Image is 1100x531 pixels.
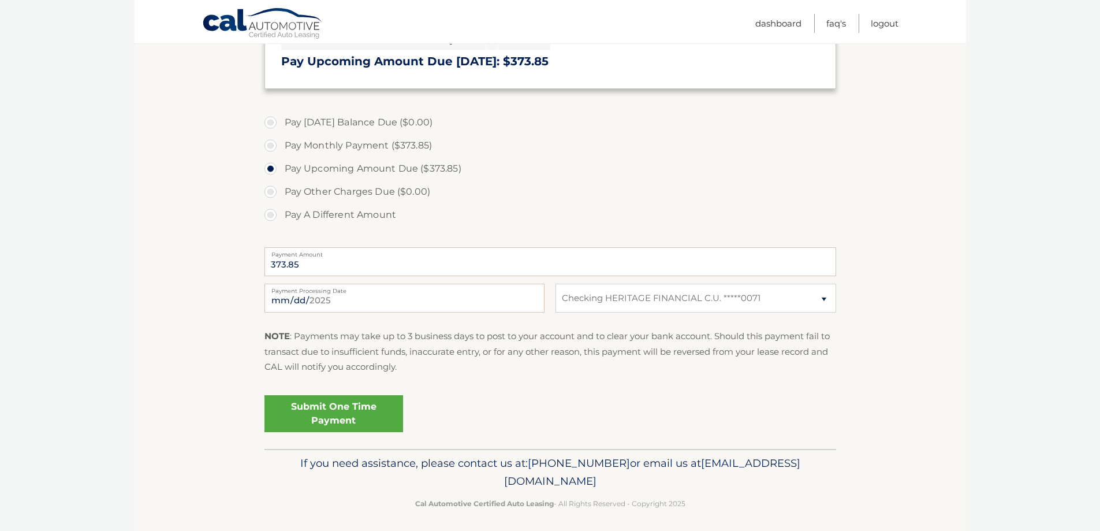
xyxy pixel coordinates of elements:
[264,247,836,276] input: Payment Amount
[264,111,836,134] label: Pay [DATE] Balance Due ($0.00)
[272,497,829,510] p: - All Rights Reserved - Copyright 2025
[264,329,836,374] p: : Payments may take up to 3 business days to post to your account and to clear your bank account....
[826,14,846,33] a: FAQ's
[272,454,829,491] p: If you need assistance, please contact us at: or email us at
[264,247,836,257] label: Payment Amount
[528,456,630,470] span: [PHONE_NUMBER]
[264,157,836,180] label: Pay Upcoming Amount Due ($373.85)
[264,284,545,293] label: Payment Processing Date
[264,203,836,226] label: Pay A Different Amount
[755,14,801,33] a: Dashboard
[415,499,554,508] strong: Cal Automotive Certified Auto Leasing
[264,331,290,341] strong: NOTE
[264,395,403,432] a: Submit One Time Payment
[264,180,836,203] label: Pay Other Charges Due ($0.00)
[871,14,898,33] a: Logout
[264,284,545,313] input: Payment Date
[264,134,836,157] label: Pay Monthly Payment ($373.85)
[202,8,323,41] a: Cal Automotive
[281,54,819,69] h3: Pay Upcoming Amount Due [DATE]: $373.85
